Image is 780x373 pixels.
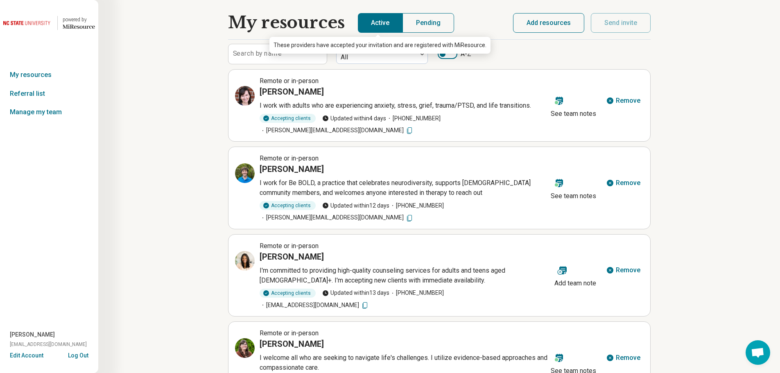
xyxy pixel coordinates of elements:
button: See team notes [547,91,599,120]
span: [EMAIL_ADDRESS][DOMAIN_NAME] [10,341,87,348]
div: Accepting clients [260,201,316,210]
button: Add team note [551,260,599,290]
h3: [PERSON_NAME] [260,86,324,97]
label: Search by name [233,50,282,57]
a: North Carolina State University powered by [3,13,95,33]
button: Remove [603,348,644,368]
h3: [PERSON_NAME] [260,251,324,262]
span: [PHONE_NUMBER] [389,201,444,210]
button: See team notes [547,173,599,203]
span: [PHONE_NUMBER] [386,114,441,123]
button: Send invite [591,13,651,33]
div: Open chat [746,340,770,365]
span: [PERSON_NAME][EMAIL_ADDRESS][DOMAIN_NAME] [260,213,414,222]
img: North Carolina State University [3,13,52,33]
button: Add resources [513,13,584,33]
button: Log Out [68,351,88,358]
h3: [PERSON_NAME] [260,338,324,350]
span: [PHONE_NUMBER] [389,289,444,297]
h3: [PERSON_NAME] [260,163,324,175]
p: I work for Be BOLD, a practice that celebrates neurodiversity, supports [DEMOGRAPHIC_DATA] commun... [260,178,547,198]
label: A-Z [438,49,471,59]
span: Updated within 12 days [322,201,389,210]
div: powered by [63,16,95,23]
button: Remove [603,173,644,193]
button: Active [358,13,402,33]
div: Accepting clients [260,289,316,298]
span: [PERSON_NAME] [10,330,55,339]
button: Remove [603,260,644,280]
div: Accepting clients [260,114,316,123]
span: Updated within 13 days [322,289,389,297]
p: I'm committed to providing high-quality counseling services for adults and teens aged [DEMOGRAPHI... [260,266,551,285]
span: [EMAIL_ADDRESS][DOMAIN_NAME] [260,301,369,310]
span: Remote or in-person [260,242,319,250]
p: I welcome all who are seeking to navigate life's challenges. I utilize evidence-based approaches ... [260,353,547,373]
span: Remote or in-person [260,77,319,85]
span: Updated within 4 days [322,114,386,123]
span: [PERSON_NAME][EMAIL_ADDRESS][DOMAIN_NAME] [260,126,414,135]
p: I work with adults who are experiencing anxiety, stress, grief, trauma/PTSD, and life transitions. [260,101,547,111]
div: These providers have accepted your invitation and are registered with MiResource. [269,37,491,54]
h1: My resources [228,13,345,33]
button: Pending [402,13,454,33]
button: Edit Account [10,351,43,360]
button: Remove [603,91,644,111]
span: Remote or in-person [260,154,319,162]
span: Remote or in-person [260,329,319,337]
